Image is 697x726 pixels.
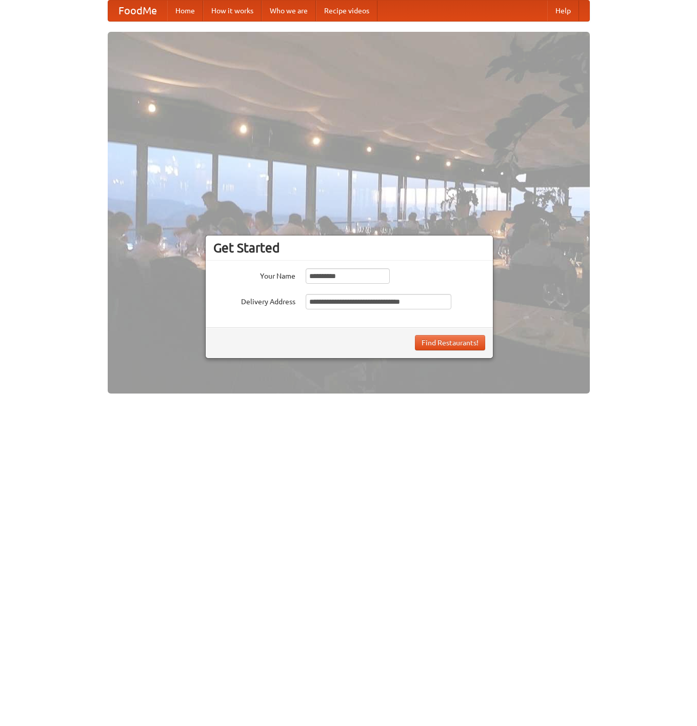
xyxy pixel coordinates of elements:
label: Your Name [213,268,295,281]
a: Home [167,1,203,21]
label: Delivery Address [213,294,295,307]
h3: Get Started [213,240,485,256]
a: Recipe videos [316,1,377,21]
button: Find Restaurants! [415,335,485,350]
a: FoodMe [108,1,167,21]
a: How it works [203,1,262,21]
a: Who we are [262,1,316,21]
a: Help [547,1,579,21]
